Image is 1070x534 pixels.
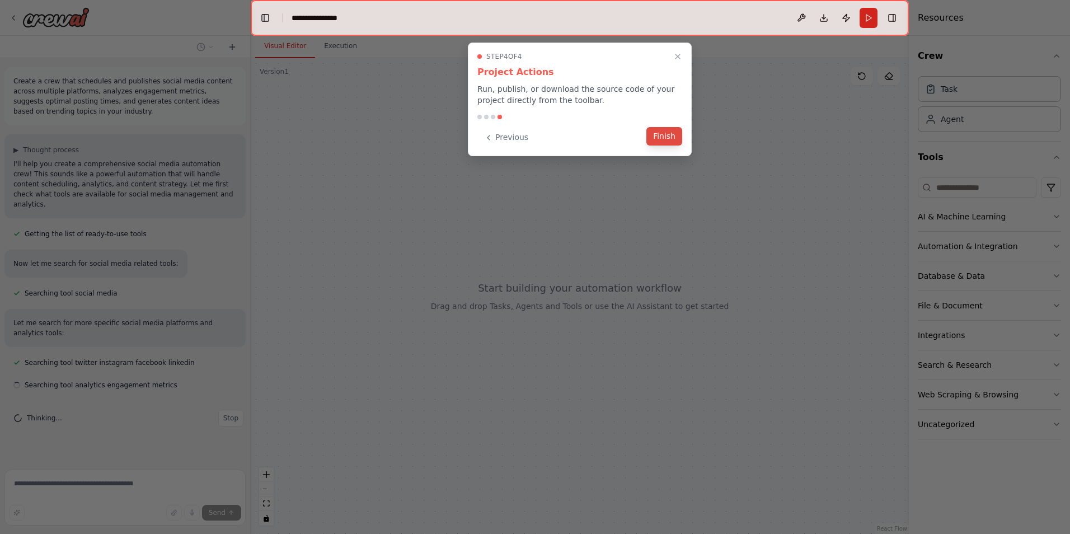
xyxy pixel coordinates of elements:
[486,52,522,61] span: Step 4 of 4
[257,10,273,26] button: Hide left sidebar
[477,128,535,147] button: Previous
[477,83,682,106] p: Run, publish, or download the source code of your project directly from the toolbar.
[477,65,682,79] h3: Project Actions
[646,127,682,146] button: Finish
[671,50,684,63] button: Close walkthrough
